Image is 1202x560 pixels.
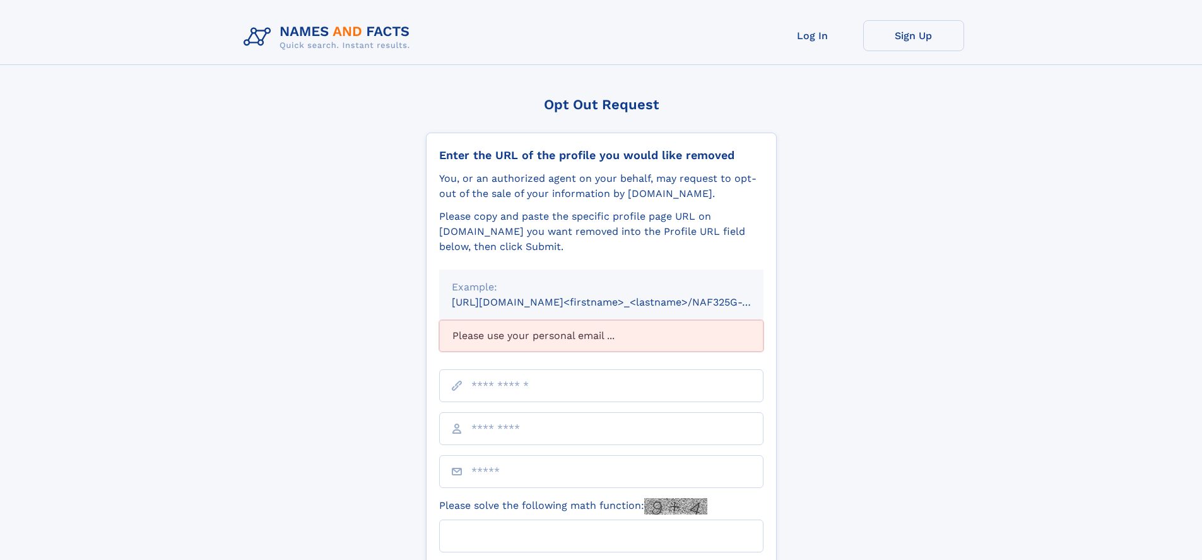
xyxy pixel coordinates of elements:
a: Log In [762,20,863,51]
div: Opt Out Request [426,97,777,112]
div: Enter the URL of the profile you would like removed [439,148,763,162]
div: You, or an authorized agent on your behalf, may request to opt-out of the sale of your informatio... [439,171,763,201]
label: Please solve the following math function: [439,498,707,515]
div: Example: [452,280,751,295]
small: [URL][DOMAIN_NAME]<firstname>_<lastname>/NAF325G-xxxxxxxx [452,296,787,308]
img: Logo Names and Facts [239,20,420,54]
div: Please copy and paste the specific profile page URL on [DOMAIN_NAME] you want removed into the Pr... [439,209,763,254]
div: Please use your personal email ... [439,320,763,352]
a: Sign Up [863,20,964,51]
